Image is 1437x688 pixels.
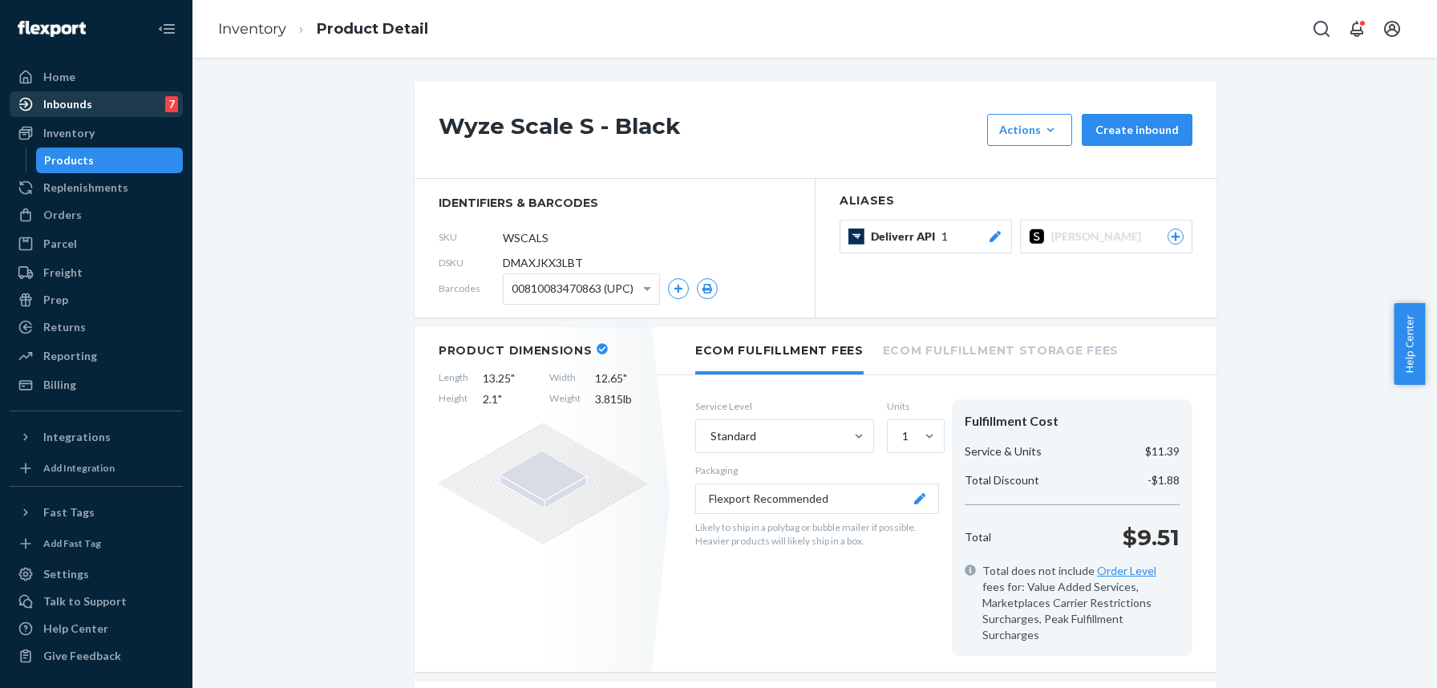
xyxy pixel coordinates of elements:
[44,152,94,168] div: Products
[43,648,121,664] div: Give Feedback
[10,589,183,614] a: Talk to Support
[10,120,183,146] a: Inventory
[10,616,183,641] a: Help Center
[10,424,183,450] button: Integrations
[10,314,183,340] a: Returns
[36,148,184,173] a: Products
[43,96,92,112] div: Inbounds
[10,231,183,257] a: Parcel
[483,391,535,407] span: 2.1
[982,563,1180,643] span: Total does not include fees for: Value Added Services, Marketplaces Carrier Restrictions Surcharg...
[1148,472,1180,488] p: -$1.88
[218,20,286,38] a: Inventory
[43,265,83,281] div: Freight
[10,561,183,587] a: Settings
[43,593,127,609] div: Talk to Support
[10,532,183,555] a: Add Fast Tag
[710,428,756,444] div: Standard
[43,292,68,308] div: Prep
[10,64,183,90] a: Home
[549,370,581,386] span: Width
[1123,521,1180,553] p: $9.51
[1020,220,1192,253] button: [PERSON_NAME]
[887,399,939,413] label: Units
[1051,229,1148,245] span: [PERSON_NAME]
[10,343,183,369] a: Reporting
[43,504,95,520] div: Fast Tags
[317,20,428,38] a: Product Detail
[43,536,101,550] div: Add Fast Tag
[695,484,939,514] button: Flexport Recommended
[871,229,941,245] span: Deliverr API
[999,122,1060,138] div: Actions
[840,220,1012,253] button: Deliverr API1
[439,343,593,358] h2: Product Dimensions
[43,125,95,141] div: Inventory
[439,391,468,407] span: Height
[10,500,183,525] button: Fast Tags
[549,391,581,407] span: Weight
[18,21,86,37] img: Flexport logo
[901,428,902,444] input: 1
[10,91,183,117] a: Inbounds7
[43,566,89,582] div: Settings
[10,287,183,313] a: Prep
[1145,443,1180,459] p: $11.39
[511,371,515,385] span: "
[695,463,939,477] p: Packaging
[10,456,183,480] a: Add Integration
[439,281,503,295] span: Barcodes
[10,202,183,228] a: Orders
[512,275,633,302] span: 00810083470863 (UPC)
[503,255,583,271] span: DMAXJKX3LBT
[439,370,468,386] span: Length
[695,520,939,548] p: Likely to ship in a polybag or bubble mailer if possible. Heavier products will likely ship in a ...
[1394,303,1425,385] button: Help Center
[10,175,183,200] a: Replenishments
[151,13,183,45] button: Close Navigation
[43,69,75,85] div: Home
[1305,13,1338,45] button: Open Search Box
[1082,114,1192,146] button: Create inbound
[483,370,535,386] span: 13.25
[595,391,647,407] span: 3.815 lb
[595,370,647,386] span: 12.65
[1341,13,1373,45] button: Open notifications
[987,114,1072,146] button: Actions
[709,428,710,444] input: Standard
[10,260,183,285] a: Freight
[43,348,97,364] div: Reporting
[43,461,115,475] div: Add Integration
[10,643,183,669] button: Give Feedback
[883,327,1119,371] li: Ecom Fulfillment Storage Fees
[439,256,503,269] span: DSKU
[695,399,874,413] label: Service Level
[498,392,502,406] span: "
[439,230,503,244] span: SKU
[10,372,183,398] a: Billing
[439,195,791,211] span: identifiers & barcodes
[43,319,86,335] div: Returns
[1097,564,1156,577] a: Order Level
[43,236,77,252] div: Parcel
[941,229,948,245] span: 1
[965,529,991,545] p: Total
[695,327,864,374] li: Ecom Fulfillment Fees
[623,371,627,385] span: "
[439,114,979,146] h1: Wyze Scale S - Black
[43,621,108,637] div: Help Center
[43,180,128,196] div: Replenishments
[43,207,82,223] div: Orders
[1376,13,1408,45] button: Open account menu
[965,472,1039,488] p: Total Discount
[965,412,1180,431] div: Fulfillment Cost
[965,443,1042,459] p: Service & Units
[43,377,76,393] div: Billing
[205,6,441,53] ol: breadcrumbs
[840,195,1192,207] h2: Aliases
[43,429,111,445] div: Integrations
[902,428,909,444] div: 1
[165,96,178,112] div: 7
